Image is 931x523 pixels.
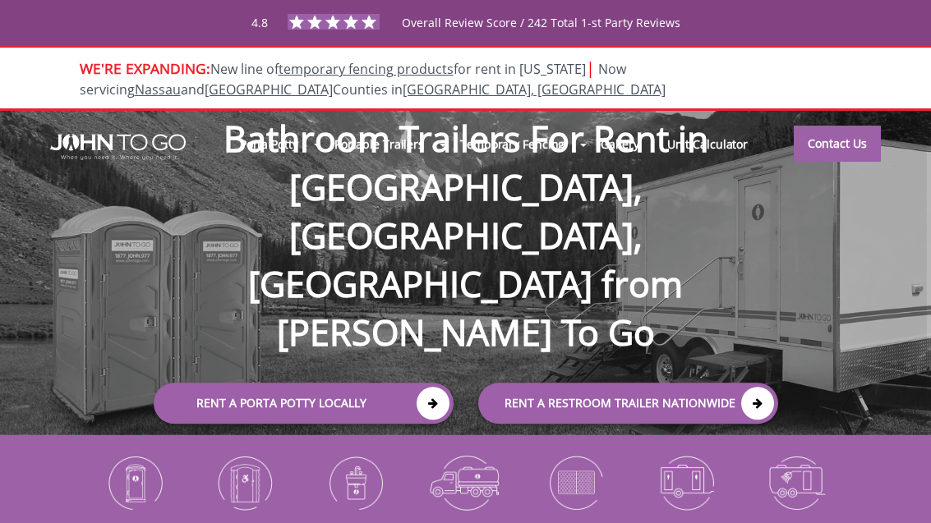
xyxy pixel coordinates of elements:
span: New line of for rent in [US_STATE] [80,60,666,99]
button: Live Chat [865,457,931,523]
span: Overall Review Score / 242 Total 1-st Party Reviews [402,15,680,63]
span: Now servicing and Counties in [80,60,666,99]
a: Rent a Porta Potty Locally [154,383,454,424]
span: 4.8 [251,15,268,30]
img: Portable-Toilets-icon_N.png [92,449,177,516]
a: rent a RESTROOM TRAILER Nationwide [478,383,778,424]
a: Temporary Fencing [446,126,578,162]
a: Portable Trailers [320,126,438,162]
img: Shower-Trailers-icon_N.png [754,449,839,516]
img: Restroom-Trailers-icon_N.png [643,449,729,516]
img: Portable-Sinks-icon_N.png [312,449,398,516]
img: JOHN to go [50,134,186,160]
img: Temporary-Fencing-cion_N.png [533,449,619,516]
img: Waste-Services-icon_N.png [422,449,508,516]
a: Porta Potty [226,126,312,162]
span: WE'RE EXPANDING: [80,58,210,78]
a: Nassau [135,80,181,99]
img: ADA-Accessible-Units-icon_N.png [202,449,288,516]
h1: Bathroom Trailers For Rent in [GEOGRAPHIC_DATA], [GEOGRAPHIC_DATA], [GEOGRAPHIC_DATA] from [PERSO... [137,61,795,356]
a: Gallery [587,126,652,162]
a: Unit Calculator [653,126,763,162]
a: Contact Us [794,126,881,162]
